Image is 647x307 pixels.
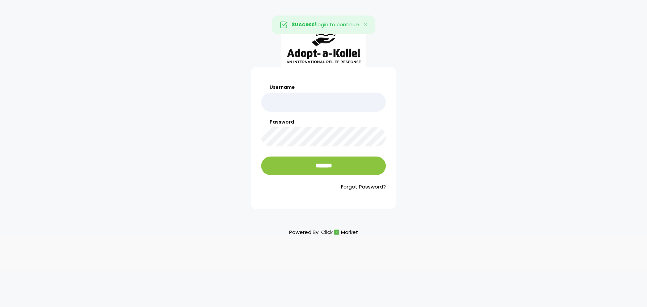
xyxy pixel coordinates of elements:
[281,19,366,67] img: aak_logo_sm.jpeg
[321,228,358,237] a: ClickMarket
[289,228,358,237] p: Powered By:
[291,21,316,28] strong: Success!
[261,183,386,191] a: Forgot Password?
[261,118,386,126] label: Password
[261,84,386,91] label: Username
[272,15,375,34] div: login to continue.
[356,16,375,34] button: Close
[334,230,339,235] img: cm_icon.png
